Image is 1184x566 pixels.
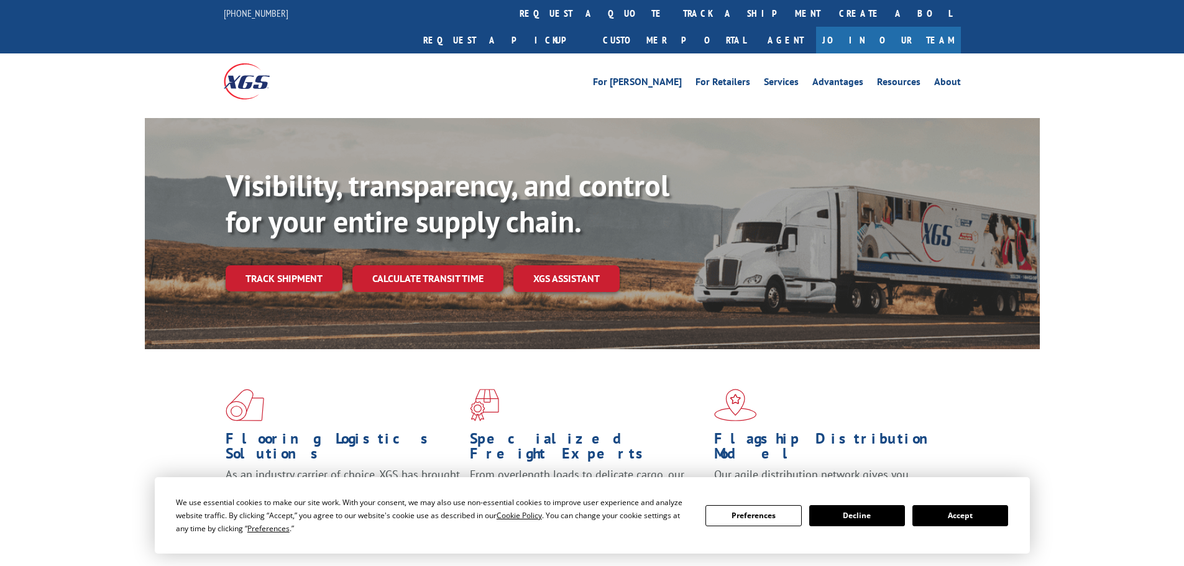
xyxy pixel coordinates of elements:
[226,431,461,467] h1: Flooring Logistics Solutions
[226,467,460,511] span: As an industry carrier of choice, XGS has brought innovation and dedication to flooring logistics...
[934,77,961,91] a: About
[809,505,905,526] button: Decline
[816,27,961,53] a: Join Our Team
[226,389,264,421] img: xgs-icon-total-supply-chain-intelligence-red
[714,431,949,467] h1: Flagship Distribution Model
[593,77,682,91] a: For [PERSON_NAME]
[714,389,757,421] img: xgs-icon-flagship-distribution-model-red
[812,77,863,91] a: Advantages
[226,166,669,240] b: Visibility, transparency, and control for your entire supply chain.
[705,505,801,526] button: Preferences
[594,27,755,53] a: Customer Portal
[352,265,503,292] a: Calculate transit time
[513,265,620,292] a: XGS ASSISTANT
[470,467,705,523] p: From overlength loads to delicate cargo, our experienced staff knows the best way to move your fr...
[912,505,1008,526] button: Accept
[470,389,499,421] img: xgs-icon-focused-on-flooring-red
[226,265,342,291] a: Track shipment
[247,523,290,534] span: Preferences
[176,496,691,535] div: We use essential cookies to make our site work. With your consent, we may also use non-essential ...
[497,510,542,521] span: Cookie Policy
[695,77,750,91] a: For Retailers
[877,77,920,91] a: Resources
[470,431,705,467] h1: Specialized Freight Experts
[414,27,594,53] a: Request a pickup
[224,7,288,19] a: [PHONE_NUMBER]
[714,467,943,496] span: Our agile distribution network gives you nationwide inventory management on demand.
[764,77,799,91] a: Services
[755,27,816,53] a: Agent
[155,477,1030,554] div: Cookie Consent Prompt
